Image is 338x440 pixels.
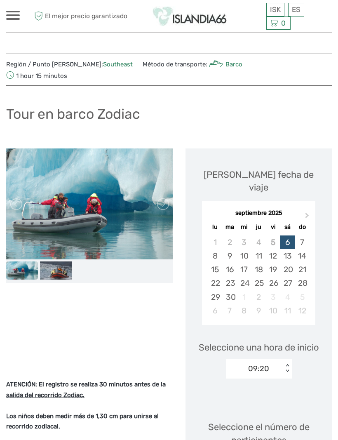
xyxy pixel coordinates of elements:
[295,235,309,249] div: Choose domingo, 7 de septiembre de 2025
[6,106,140,122] h1: Tour en barco Zodiac
[251,290,266,304] div: Choose jueves, 2 de octubre de 2025
[270,5,281,14] span: ISK
[295,221,309,233] div: do
[208,290,222,304] div: Choose lunes, 29 de septiembre de 2025
[266,276,280,290] div: Choose viernes, 26 de septiembre de 2025
[194,168,324,194] div: [PERSON_NAME] fecha de viaje
[40,261,72,279] img: 22583a90ae0f43bc9950ba1d03e894c2_slider_thumbnail.jpeg
[280,276,295,290] div: Choose sábado, 27 de septiembre de 2025
[6,148,173,259] img: 739e5174ab984a939e9b1c5e546fb42d_main_slider.jpg
[251,304,266,318] div: Choose jueves, 9 de octubre de 2025
[266,249,280,263] div: Choose viernes, 12 de septiembre de 2025
[208,276,222,290] div: Choose lunes, 22 de septiembre de 2025
[237,304,251,318] div: Choose miércoles, 8 de octubre de 2025
[199,341,319,354] span: Seleccione una hora de inicio
[6,381,166,399] strong: ATENCIÓN: El registro se realiza 30 minutos antes de la salida del recorrido Zodiac.
[223,290,237,304] div: Choose martes, 30 de septiembre de 2025
[153,6,227,26] img: Islandia66
[266,263,280,276] div: Choose viernes, 19 de septiembre de 2025
[208,249,222,263] div: Choose lunes, 8 de septiembre de 2025
[251,249,266,263] div: Choose jueves, 11 de septiembre de 2025
[223,263,237,276] div: Choose martes, 16 de septiembre de 2025
[280,235,295,249] div: Choose sábado, 6 de septiembre de 2025
[266,235,280,249] div: Not available viernes, 5 de septiembre de 2025
[280,249,295,263] div: Choose sábado, 13 de septiembre de 2025
[6,412,159,431] strong: Los niños deben medir más de 1,30 cm para unirse al recorrido zodiacal.
[6,60,133,69] span: Región / Punto [PERSON_NAME]:
[295,276,309,290] div: Choose domingo, 28 de septiembre de 2025
[280,19,287,27] span: 0
[208,304,222,318] div: Choose lunes, 6 de octubre de 2025
[6,261,38,279] img: 739e5174ab984a939e9b1c5e546fb42d_slider_thumbnail.jpg
[295,290,309,304] div: Not available domingo, 5 de octubre de 2025
[32,9,127,23] span: El mejor precio garantizado
[251,221,266,233] div: ju
[288,3,304,16] div: ES
[237,276,251,290] div: Choose miércoles, 24 de septiembre de 2025
[6,70,67,81] span: 1 hour 15 minutos
[295,304,309,318] div: Choose domingo, 12 de octubre de 2025
[280,263,295,276] div: Choose sábado, 20 de septiembre de 2025
[266,304,280,318] div: Choose viernes, 10 de octubre de 2025
[280,304,295,318] div: Choose sábado, 11 de octubre de 2025
[251,263,266,276] div: Choose jueves, 18 de septiembre de 2025
[295,249,309,263] div: Choose domingo, 14 de septiembre de 2025
[103,61,133,68] a: Southeast
[237,263,251,276] div: Choose miércoles, 17 de septiembre de 2025
[223,221,237,233] div: ma
[237,290,251,304] div: Not available miércoles, 1 de octubre de 2025
[237,221,251,233] div: mi
[237,235,251,249] div: Not available miércoles, 3 de septiembre de 2025
[248,363,269,374] div: 09:20
[207,61,242,68] a: Barco
[223,249,237,263] div: Choose martes, 9 de septiembre de 2025
[204,235,312,318] div: month 2025-09
[237,249,251,263] div: Choose miércoles, 10 de septiembre de 2025
[280,290,295,304] div: Not available sábado, 4 de octubre de 2025
[266,221,280,233] div: vi
[12,14,93,21] p: We're away right now. Please check back later!
[251,235,266,249] div: Not available jueves, 4 de septiembre de 2025
[251,276,266,290] div: Choose jueves, 25 de septiembre de 2025
[223,235,237,249] div: Not available martes, 2 de septiembre de 2025
[95,13,105,23] button: Open LiveChat chat widget
[223,276,237,290] div: Choose martes, 23 de septiembre de 2025
[266,290,280,304] div: Not available viernes, 3 de octubre de 2025
[208,235,222,249] div: Not available lunes, 1 de septiembre de 2025
[223,304,237,318] div: Choose martes, 7 de octubre de 2025
[143,58,242,70] span: Método de transporte:
[202,209,315,218] div: septiembre 2025
[284,364,291,373] div: < >
[208,221,222,233] div: lu
[208,263,222,276] div: Choose lunes, 15 de septiembre de 2025
[301,211,315,224] button: Next Month
[295,263,309,276] div: Choose domingo, 21 de septiembre de 2025
[280,221,295,233] div: sá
